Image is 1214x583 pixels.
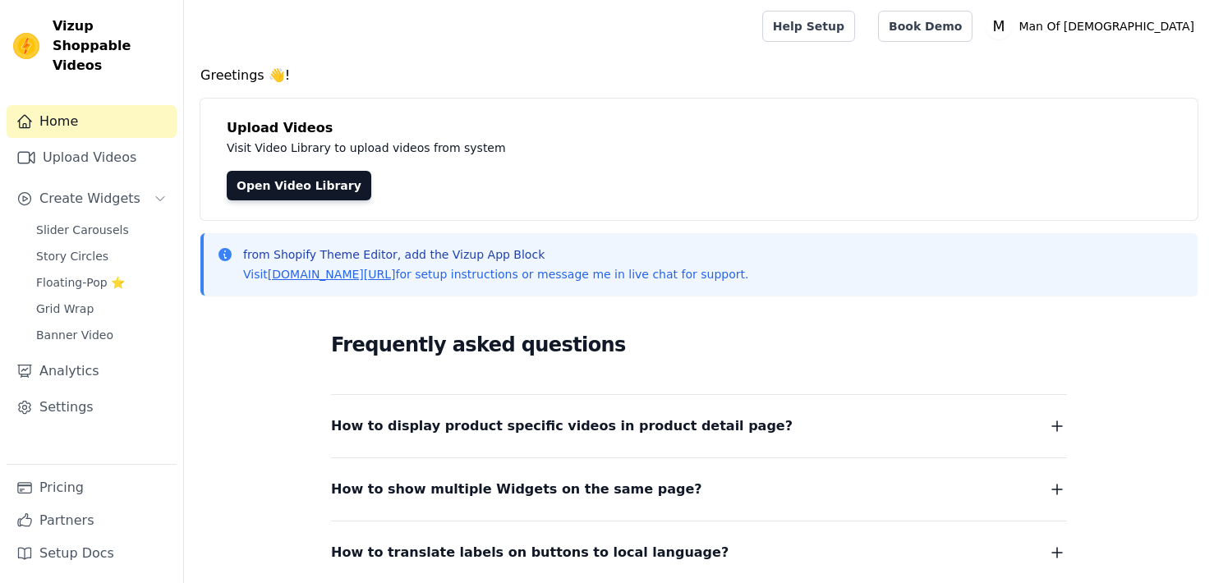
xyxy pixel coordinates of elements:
[7,504,177,537] a: Partners
[39,189,140,209] span: Create Widgets
[7,391,177,424] a: Settings
[331,541,729,564] span: How to translate labels on buttons to local language?
[13,33,39,59] img: Vizup
[993,18,1005,34] text: M
[7,182,177,215] button: Create Widgets
[243,246,748,263] p: from Shopify Theme Editor, add the Vizup App Block
[200,66,1198,85] h4: Greetings 👋!
[1012,11,1201,41] p: Man Of [DEMOGRAPHIC_DATA]
[36,274,125,291] span: Floating-Pop ⭐
[26,297,177,320] a: Grid Wrap
[7,355,177,388] a: Analytics
[53,16,170,76] span: Vizup Shoppable Videos
[7,141,177,174] a: Upload Videos
[36,327,113,343] span: Banner Video
[26,218,177,241] a: Slider Carousels
[7,105,177,138] a: Home
[36,301,94,317] span: Grid Wrap
[243,266,748,282] p: Visit for setup instructions or message me in live chat for support.
[331,478,1067,501] button: How to show multiple Widgets on the same page?
[26,324,177,347] a: Banner Video
[227,138,963,158] p: Visit Video Library to upload videos from system
[986,11,1201,41] button: M Man Of [DEMOGRAPHIC_DATA]
[331,415,1067,438] button: How to display product specific videos in product detail page?
[268,268,396,281] a: [DOMAIN_NAME][URL]
[331,478,702,501] span: How to show multiple Widgets on the same page?
[762,11,855,42] a: Help Setup
[331,328,1067,361] h2: Frequently asked questions
[36,248,108,264] span: Story Circles
[331,415,793,438] span: How to display product specific videos in product detail page?
[227,171,371,200] a: Open Video Library
[331,541,1067,564] button: How to translate labels on buttons to local language?
[26,245,177,268] a: Story Circles
[7,537,177,570] a: Setup Docs
[227,118,1171,138] h4: Upload Videos
[36,222,129,238] span: Slider Carousels
[878,11,973,42] a: Book Demo
[7,471,177,504] a: Pricing
[26,271,177,294] a: Floating-Pop ⭐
